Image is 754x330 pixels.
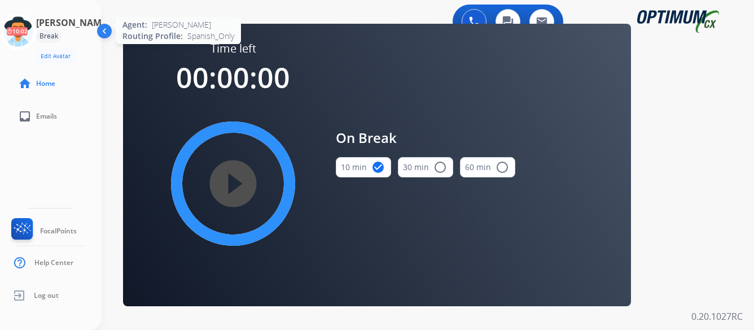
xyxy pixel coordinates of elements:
[34,291,59,300] span: Log out
[371,160,385,174] mat-icon: check_circle
[34,258,73,267] span: Help Center
[211,41,256,57] span: Time left
[122,31,183,42] span: Routing Profile:
[36,29,62,43] div: Break
[398,157,453,177] button: 30 min
[152,19,211,31] span: [PERSON_NAME]
[36,79,55,88] span: Home
[122,19,147,31] span: Agent:
[433,160,447,174] mat-icon: radio_button_unchecked
[36,16,109,29] h3: [PERSON_NAME]
[496,160,509,174] mat-icon: radio_button_unchecked
[226,177,240,190] mat-icon: play_circle_filled
[36,50,75,63] button: Edit Avatar
[18,110,32,123] mat-icon: inbox
[336,157,391,177] button: 10 min
[18,77,32,90] mat-icon: home
[187,31,234,42] span: Spanish_Only
[691,310,743,323] p: 0.20.1027RC
[36,112,57,121] span: Emails
[336,128,515,148] span: On Break
[40,227,77,236] span: FocalPoints
[176,58,290,97] span: 00:00:00
[9,218,77,244] a: FocalPoints
[460,157,515,177] button: 60 min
